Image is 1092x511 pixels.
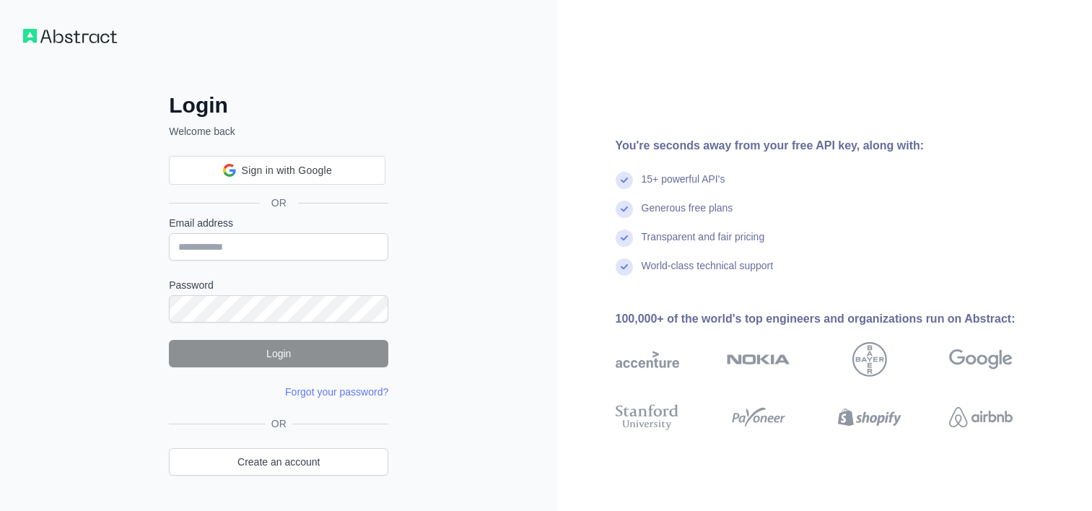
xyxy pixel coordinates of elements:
div: 100,000+ of the world's top engineers and organizations run on Abstract: [616,310,1059,328]
img: bayer [852,342,887,377]
img: check mark [616,230,633,247]
span: Sign in with Google [242,163,332,178]
img: nokia [727,342,790,377]
img: accenture [616,342,679,377]
a: Create an account [169,448,388,476]
img: shopify [838,401,901,433]
h2: Login [169,92,388,118]
img: payoneer [727,401,790,433]
div: World-class technical support [642,258,774,287]
div: You're seconds away from your free API key, along with: [616,137,1059,154]
img: Workflow [23,29,117,43]
div: Transparent and fair pricing [642,230,765,258]
img: check mark [616,172,633,189]
img: stanford university [616,401,679,433]
img: google [949,342,1013,377]
div: 15+ powerful API's [642,172,725,201]
p: Welcome back [169,124,388,139]
label: Password [169,278,388,292]
img: check mark [616,201,633,218]
button: Login [169,340,388,367]
div: Sign in with Google [169,156,385,185]
span: OR [260,196,298,210]
a: Forgot your password? [285,386,388,398]
img: airbnb [949,401,1013,433]
div: Generous free plans [642,201,733,230]
label: Email address [169,216,388,230]
span: OR [266,416,292,431]
img: check mark [616,258,633,276]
